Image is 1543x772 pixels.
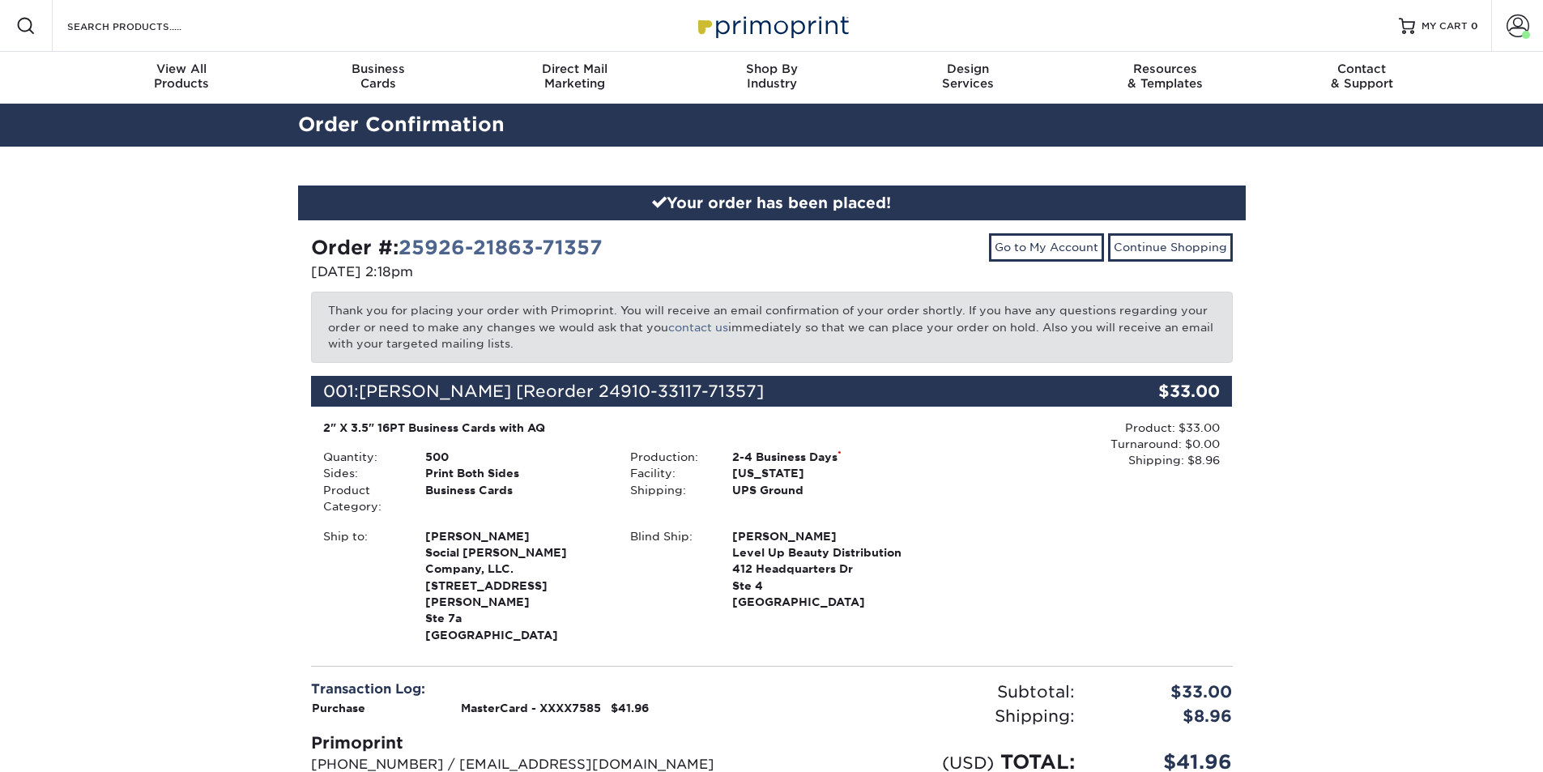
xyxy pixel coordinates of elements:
[311,262,760,282] p: [DATE] 2:18pm
[83,52,280,104] a: View AllProducts
[279,62,476,76] span: Business
[1079,376,1233,407] div: $33.00
[673,52,870,104] a: Shop ByIndustry
[618,482,720,498] div: Shipping:
[1264,52,1460,104] a: Contact& Support
[870,52,1067,104] a: DesignServices
[461,702,601,714] strong: MasterCard - XXXX7585
[870,62,1067,76] span: Design
[399,236,603,259] a: 25926-21863-71357
[1264,62,1460,91] div: & Support
[1087,704,1245,728] div: $8.96
[311,528,413,644] div: Ship to:
[1108,233,1233,261] a: Continue Shopping
[413,465,618,481] div: Print Both Sides
[476,52,673,104] a: Direct MailMarketing
[83,62,280,91] div: Products
[311,449,413,465] div: Quantity:
[618,465,720,481] div: Facility:
[673,62,870,76] span: Shop By
[298,186,1246,221] div: Your order has been placed!
[359,382,764,401] span: [PERSON_NAME] [Reorder 24910-33117-71357]
[732,578,913,594] span: Ste 4
[425,528,606,544] span: [PERSON_NAME]
[311,680,760,699] div: Transaction Log:
[83,62,280,76] span: View All
[425,610,606,626] span: Ste 7a
[732,544,913,561] span: Level Up Beauty Distribution
[925,420,1220,469] div: Product: $33.00 Turnaround: $0.00 Shipping: $8.96
[611,702,649,714] strong: $41.96
[311,465,413,481] div: Sides:
[279,62,476,91] div: Cards
[691,8,853,43] img: Primoprint
[1087,680,1245,704] div: $33.00
[1067,52,1264,104] a: Resources& Templates
[311,482,413,515] div: Product Category:
[732,528,913,544] span: [PERSON_NAME]
[413,482,618,515] div: Business Cards
[425,544,606,578] span: Social [PERSON_NAME] Company, LLC.
[1422,19,1468,33] span: MY CART
[668,321,728,334] a: contact us
[720,482,925,498] div: UPS Ground
[720,449,925,465] div: 2-4 Business Days
[772,704,1087,728] div: Shipping:
[425,578,606,611] span: [STREET_ADDRESS][PERSON_NAME]
[66,16,224,36] input: SEARCH PRODUCTS.....
[618,528,720,611] div: Blind Ship:
[413,449,618,465] div: 500
[323,420,914,436] div: 2" X 3.5" 16PT Business Cards with AQ
[1264,62,1460,76] span: Contact
[732,561,913,577] span: 412 Headquarters Dr
[311,731,760,755] div: Primoprint
[772,680,1087,704] div: Subtotal:
[870,62,1067,91] div: Services
[1067,62,1264,76] span: Resources
[286,110,1258,140] h2: Order Confirmation
[476,62,673,91] div: Marketing
[425,528,606,642] strong: [GEOGRAPHIC_DATA]
[279,52,476,104] a: BusinessCards
[720,465,925,481] div: [US_STATE]
[989,233,1104,261] a: Go to My Account
[476,62,673,76] span: Direct Mail
[311,292,1233,362] p: Thank you for placing your order with Primoprint. You will receive an email confirmation of your ...
[1471,20,1478,32] span: 0
[673,62,870,91] div: Industry
[1067,62,1264,91] div: & Templates
[618,449,720,465] div: Production:
[312,702,365,714] strong: Purchase
[732,528,913,609] strong: [GEOGRAPHIC_DATA]
[311,236,603,259] strong: Order #:
[311,376,1079,407] div: 001:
